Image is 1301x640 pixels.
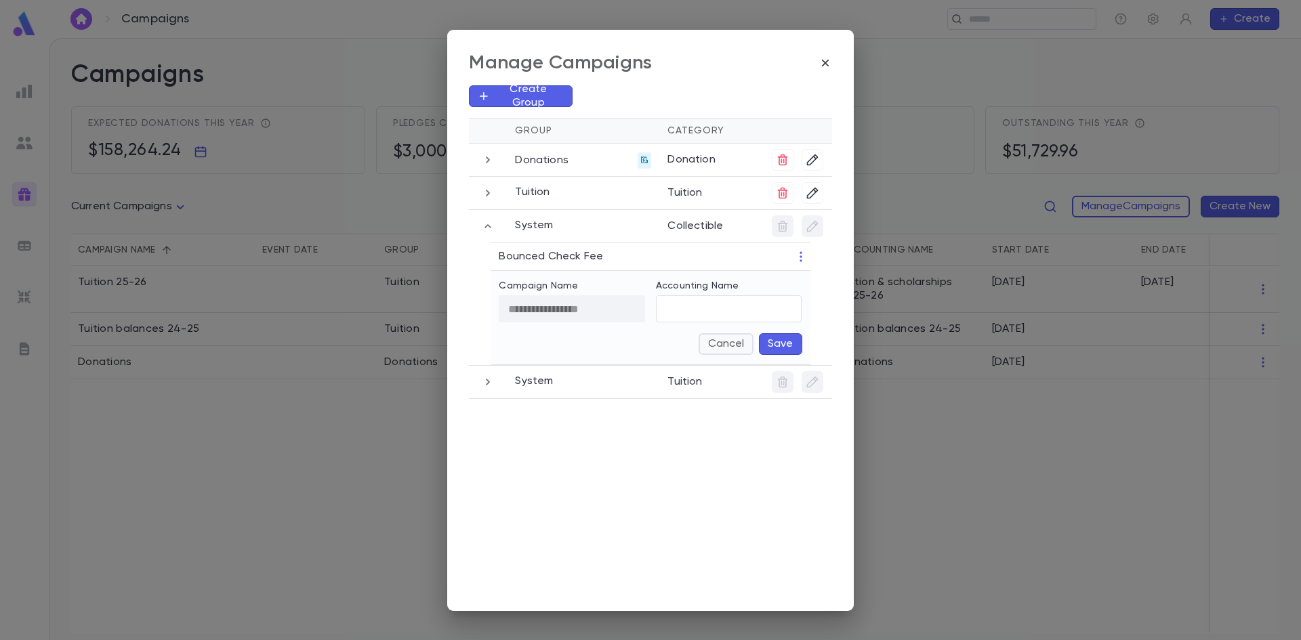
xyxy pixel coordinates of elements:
[515,219,553,232] p: System
[667,182,756,200] p: Tuition
[667,371,756,389] p: Tuition
[499,250,748,263] p: Bounced Check Fee
[667,149,756,167] p: Donation
[469,85,573,107] button: Create Group
[515,126,552,135] span: Group
[667,126,724,135] span: Category
[469,51,652,74] div: Manage Campaigns
[515,375,553,388] p: System
[667,215,756,233] p: Collectible
[490,83,564,110] p: Create Group
[515,186,550,199] p: Tuition
[499,280,578,291] label: Campaign Name
[656,280,739,291] label: Accounting Name
[699,333,753,355] button: Cancel
[759,333,802,355] button: Save
[515,154,568,167] p: Donations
